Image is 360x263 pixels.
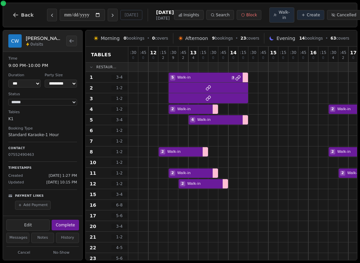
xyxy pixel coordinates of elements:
[47,9,57,21] button: Previous day
[52,220,79,230] button: Complete
[111,181,127,186] span: 1 - 2
[176,75,231,81] span: Walk-in
[90,74,93,81] span: 1
[31,233,54,243] button: Notes
[352,56,354,60] span: 0
[111,96,127,101] span: 1 - 2
[8,62,77,69] dd: 9:00 PM – 10:00 PM
[90,244,96,251] span: 22
[90,180,96,187] span: 12
[325,36,328,41] span: •
[90,106,93,113] span: 4
[252,56,254,60] span: 0
[90,212,96,219] span: 17
[166,149,201,155] span: Walk-in
[111,170,127,176] span: 1 - 2
[330,107,335,112] span: 2
[111,75,127,80] span: 3 - 4
[330,149,335,155] span: 2
[150,50,156,55] span: 12
[111,128,127,133] span: 1 - 2
[340,51,346,55] span: : 45
[56,233,79,243] button: History
[8,34,22,48] div: CW
[241,36,246,41] span: 23
[90,255,96,262] span: 23
[111,224,127,229] span: 3 - 4
[350,50,356,55] span: 17
[8,116,77,122] dd: K1
[8,152,77,158] p: 07552490463
[297,10,324,20] button: Create
[49,173,77,179] span: [DATE] 1:27 PM
[241,36,259,41] span: covers
[269,7,294,23] button: Walk-in
[111,138,127,144] span: 1 - 2
[90,202,96,208] span: 16
[91,51,111,58] span: Tables
[320,51,326,55] span: : 15
[8,132,77,138] dd: Standard Karaoke-1 Hour
[310,50,316,55] span: 16
[142,56,144,60] span: 0
[332,56,334,60] span: 4
[111,107,127,112] span: 1 - 2
[6,219,50,231] button: Edit
[90,223,96,230] span: 20
[8,73,41,78] dt: Duration
[170,107,175,112] span: 2
[162,56,164,60] span: 2
[174,10,204,20] button: Insights
[160,51,166,55] span: : 15
[184,12,199,18] span: Insights
[132,56,134,60] span: 0
[152,56,154,60] span: 0
[186,181,221,187] span: Walk-in
[152,36,155,41] span: 0
[300,51,306,55] span: : 45
[90,127,93,134] span: 6
[292,56,294,60] span: 0
[176,170,211,176] span: Walk-in
[6,233,29,243] button: Messages
[200,51,206,55] span: : 15
[340,170,345,176] span: 2
[182,56,184,60] span: 2
[250,51,256,55] span: : 30
[130,51,136,55] span: : 30
[152,36,168,41] span: covers
[156,16,174,21] span: [DATE]
[322,56,324,60] span: 0
[111,256,127,261] span: 5 - 6
[278,10,290,20] span: Walk-in
[90,234,96,240] span: 21
[212,36,215,41] span: 9
[44,249,79,257] button: No-Show
[30,42,43,47] span: 0 visits
[21,13,34,17] span: Back
[7,7,39,23] button: Back
[15,194,44,198] p: Payment Links
[111,213,127,218] span: 5 - 6
[96,65,116,70] span: Restaur...
[120,10,143,20] button: [DATE]
[212,36,233,41] span: bookings
[111,85,127,91] span: 1 - 2
[237,10,261,20] button: Block
[276,35,295,42] span: Evening
[299,36,305,41] span: 14
[337,12,356,18] span: Cancelled
[231,76,235,80] span: 3
[270,50,276,55] span: 15
[90,170,96,176] span: 11
[124,36,144,41] span: bookings
[202,56,204,60] span: 0
[260,51,266,55] span: : 45
[210,51,216,55] span: : 30
[147,36,149,41] span: •
[176,107,211,112] span: Walk-in
[216,12,230,18] span: Search
[15,201,51,210] button: Add Payment
[331,36,336,41] span: 63
[90,138,93,144] span: 7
